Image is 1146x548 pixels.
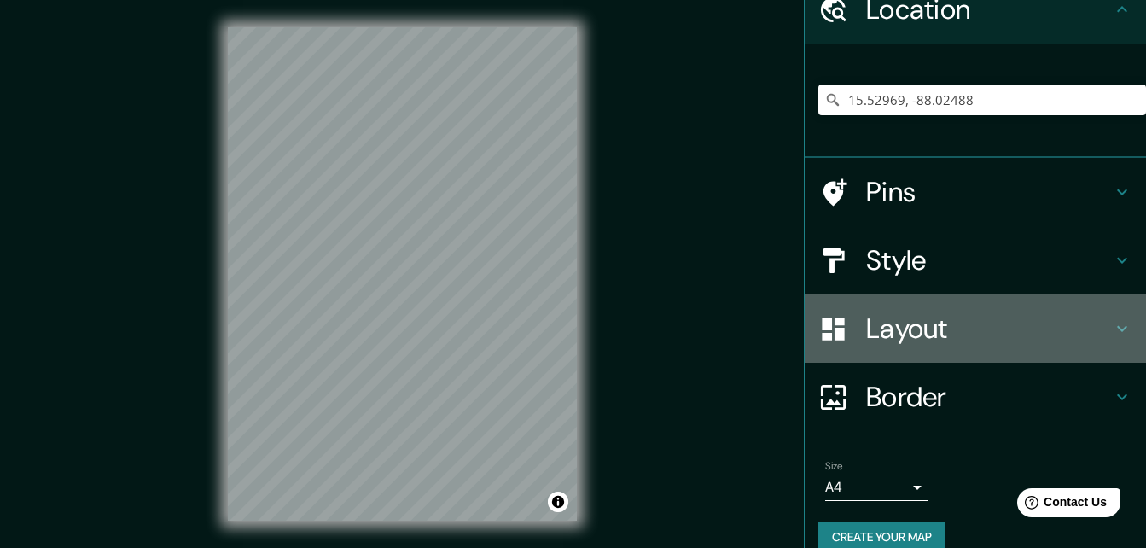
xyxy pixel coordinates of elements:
canvas: Map [228,27,577,521]
iframe: Help widget launcher [994,481,1127,529]
h4: Style [866,243,1112,277]
div: A4 [825,474,928,501]
div: Pins [805,158,1146,226]
h4: Border [866,380,1112,414]
div: Border [805,363,1146,431]
input: Pick your city or area [818,85,1146,115]
label: Size [825,459,843,474]
h4: Pins [866,175,1112,209]
button: Toggle attribution [548,492,568,512]
div: Layout [805,294,1146,363]
h4: Layout [866,312,1112,346]
div: Style [805,226,1146,294]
